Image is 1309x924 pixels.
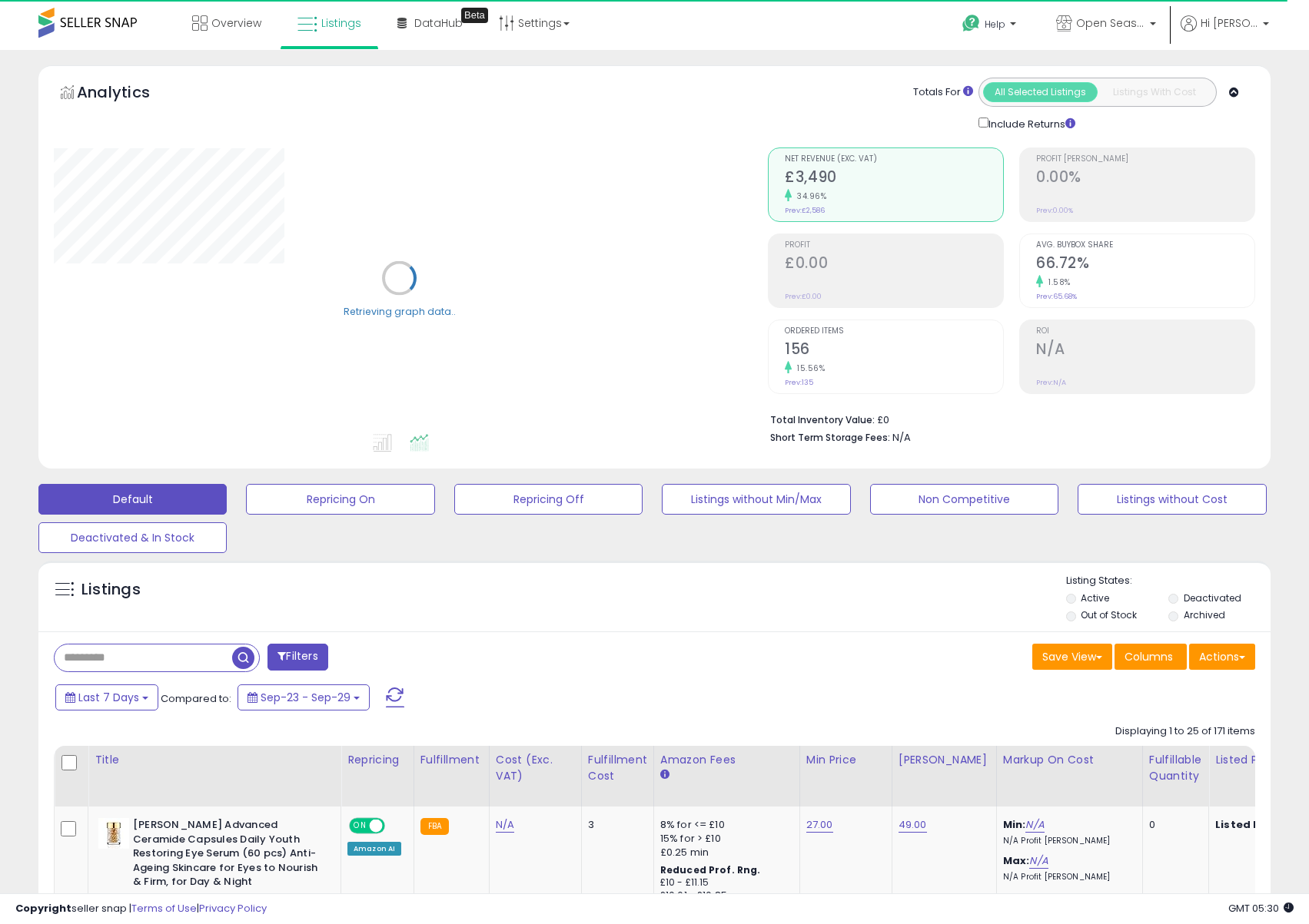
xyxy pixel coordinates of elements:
[588,752,647,784] div: Fulfillment Cost
[892,430,911,445] span: N/A
[785,340,1003,361] h2: 156
[660,889,788,902] div: £10.01 - £10.85
[962,14,981,33] i: Get Help
[1029,853,1048,869] a: N/A
[261,690,351,705] span: Sep-23 - Sep-29
[1036,241,1254,250] span: Avg. Buybox Share
[899,817,927,833] a: 49.00
[792,363,825,374] small: 15.56%
[1076,15,1145,31] span: Open Seasons
[588,818,642,832] div: 3
[133,818,320,893] b: [PERSON_NAME] Advanced Ceramide Capsules Daily Youth Restoring Eye Serum (60 pcs) Anti-Ageing Ski...
[785,241,1003,250] span: Profit
[321,15,361,31] span: Listings
[55,684,158,710] button: Last 7 Days
[1181,15,1269,50] a: Hi [PERSON_NAME]
[1036,168,1254,189] h2: 0.00%
[238,684,370,710] button: Sep-23 - Sep-29
[1036,206,1073,215] small: Prev: 0.00%
[98,818,129,849] img: 41aKlBLWy-L._SL40_.jpg
[1036,378,1066,387] small: Prev: N/A
[913,85,973,100] div: Totals For
[347,842,401,856] div: Amazon AI
[1081,591,1109,604] label: Active
[1149,818,1197,832] div: 0
[785,155,1003,164] span: Net Revenue (Exc. VAT)
[461,8,488,23] div: Tooltip anchor
[1032,644,1112,670] button: Save View
[496,752,575,784] div: Cost (Exc. VAT)
[1078,484,1266,515] button: Listings without Cost
[1125,649,1173,664] span: Columns
[1115,724,1255,739] div: Displaying 1 to 25 of 171 items
[38,484,227,515] button: Default
[1003,836,1131,846] p: N/A Profit [PERSON_NAME]
[785,327,1003,336] span: Ordered Items
[785,292,822,301] small: Prev: £0.00
[1043,277,1071,288] small: 1.58%
[38,522,227,553] button: Deactivated & In Stock
[662,484,850,515] button: Listings without Min/Max
[660,846,788,859] div: £0.25 min
[792,190,826,202] small: 34.96%
[1025,817,1044,833] a: N/A
[454,484,643,515] button: Repricing Off
[985,18,1005,31] span: Help
[785,206,825,215] small: Prev: £2,586
[1036,292,1077,301] small: Prev: 65.68%
[211,15,261,31] span: Overview
[1036,155,1254,164] span: Profit [PERSON_NAME]
[1215,817,1285,832] b: Listed Price:
[785,254,1003,275] h2: £0.00
[414,15,463,31] span: DataHub
[267,644,327,671] button: Filters
[660,876,788,889] div: £10 - £11.15
[660,768,669,782] small: Amazon Fees.
[1066,574,1271,588] p: Listing States:
[1081,608,1137,621] label: Out of Stock
[1184,608,1225,621] label: Archived
[806,752,885,768] div: Min Price
[347,752,407,768] div: Repricing
[806,817,833,833] a: 27.00
[870,484,1058,515] button: Non Competitive
[967,114,1094,132] div: Include Returns
[95,752,334,768] div: Title
[785,168,1003,189] h2: £3,490
[420,818,449,835] small: FBA
[660,752,793,768] div: Amazon Fees
[1201,15,1258,31] span: Hi [PERSON_NAME]
[785,378,813,387] small: Prev: 135
[496,817,514,833] a: N/A
[161,691,231,706] span: Compared to:
[383,820,407,833] span: OFF
[81,579,141,601] h5: Listings
[1036,340,1254,361] h2: N/A
[770,413,875,426] b: Total Inventory Value:
[899,752,990,768] div: [PERSON_NAME]
[1003,817,1026,832] b: Min:
[1003,872,1131,883] p: N/A Profit [PERSON_NAME]
[770,409,1244,428] li: £0
[246,484,434,515] button: Repricing On
[660,863,761,876] b: Reduced Prof. Rng.
[199,901,267,916] a: Privacy Policy
[770,431,890,444] b: Short Term Storage Fees:
[1189,644,1255,670] button: Actions
[15,901,71,916] strong: Copyright
[15,902,267,916] div: seller snap | |
[1097,82,1211,102] button: Listings With Cost
[77,81,180,107] h5: Analytics
[1003,752,1136,768] div: Markup on Cost
[420,752,483,768] div: Fulfillment
[660,818,788,832] div: 8% for <= £10
[1228,901,1294,916] span: 2025-10-7 05:30 GMT
[1036,327,1254,336] span: ROI
[1184,591,1241,604] label: Deactivated
[1149,752,1202,784] div: Fulfillable Quantity
[1003,853,1030,868] b: Max:
[78,690,139,705] span: Last 7 Days
[983,82,1098,102] button: All Selected Listings
[950,2,1032,50] a: Help
[996,746,1142,806] th: The percentage added to the cost of goods (COGS) that forms the calculator for Min & Max prices.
